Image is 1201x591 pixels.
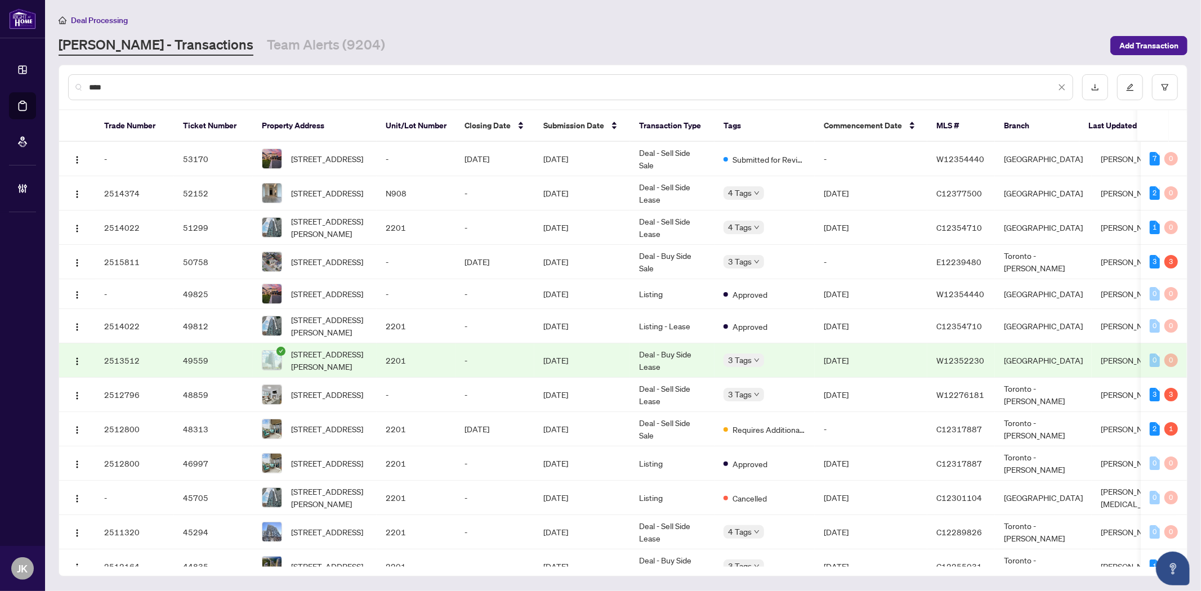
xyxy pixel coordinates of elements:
[815,245,927,279] td: -
[728,388,752,401] span: 3 Tags
[456,176,534,211] td: -
[534,446,630,481] td: [DATE]
[754,190,760,196] span: down
[1150,388,1160,401] div: 3
[1164,186,1178,200] div: 0
[291,560,363,572] span: [STREET_ADDRESS]
[733,153,806,165] span: Submitted for Review
[1164,152,1178,165] div: 0
[1150,287,1160,301] div: 0
[1164,388,1178,401] div: 3
[936,424,982,434] span: C12317887
[174,110,253,142] th: Ticket Number
[1164,287,1178,301] div: 0
[1164,319,1178,333] div: 0
[262,316,282,335] img: thumbnail-img
[1164,422,1178,436] div: 1
[73,460,82,469] img: Logo
[68,218,86,236] button: Logo
[1161,83,1169,91] span: filter
[68,150,86,168] button: Logo
[534,515,630,549] td: [DATE]
[630,549,715,584] td: Deal - Buy Side Lease
[630,279,715,309] td: Listing
[174,378,253,412] td: 48859
[73,529,82,538] img: Logo
[815,309,927,343] td: [DATE]
[262,522,282,541] img: thumbnail-img
[1150,221,1160,234] div: 1
[95,245,174,279] td: 2515811
[936,458,982,468] span: C12317887
[1150,353,1160,367] div: 0
[534,378,630,412] td: [DATE]
[68,454,86,472] button: Logo
[1091,83,1099,91] span: download
[936,257,981,267] span: E12239480
[68,285,86,303] button: Logo
[73,323,82,332] img: Logo
[377,245,456,279] td: -
[267,35,385,56] a: Team Alerts (9204)
[995,412,1092,446] td: Toronto - [PERSON_NAME]
[377,142,456,176] td: -
[174,211,253,245] td: 51299
[815,515,927,549] td: [DATE]
[995,245,1092,279] td: Toronto - [PERSON_NAME]
[815,142,927,176] td: -
[995,378,1092,412] td: Toronto - [PERSON_NAME]
[936,561,982,571] span: C12255031
[995,549,1092,584] td: Toronto - [PERSON_NAME]
[728,221,752,234] span: 4 Tags
[995,515,1092,549] td: Toronto - [PERSON_NAME]
[465,119,511,132] span: Closing Date
[262,183,282,203] img: thumbnail-img
[17,561,28,576] span: JK
[630,378,715,412] td: Deal - Sell Side Lease
[936,527,982,537] span: C12289826
[95,211,174,245] td: 2514022
[95,481,174,515] td: -
[1092,279,1176,309] td: [PERSON_NAME]
[995,142,1092,176] td: [GEOGRAPHIC_DATA]
[1164,491,1178,504] div: 0
[534,245,630,279] td: [DATE]
[754,563,760,569] span: down
[291,526,363,538] span: [STREET_ADDRESS]
[1164,221,1178,234] div: 0
[1092,446,1176,481] td: [PERSON_NAME]
[815,110,927,142] th: Commencement Date
[1058,83,1066,91] span: close
[73,190,82,199] img: Logo
[95,343,174,378] td: 2513512
[995,211,1092,245] td: [GEOGRAPHIC_DATA]
[95,279,174,309] td: -
[1092,481,1176,515] td: [PERSON_NAME][MEDICAL_DATA]
[1164,525,1178,539] div: 0
[95,142,174,176] td: -
[68,184,86,202] button: Logo
[174,343,253,378] td: 49559
[291,485,368,510] span: [STREET_ADDRESS][PERSON_NAME]
[1110,36,1187,55] button: Add Transaction
[73,357,82,366] img: Logo
[1150,186,1160,200] div: 2
[815,412,927,446] td: -
[995,279,1092,309] td: [GEOGRAPHIC_DATA]
[95,176,174,211] td: 2514374
[68,557,86,575] button: Logo
[377,412,456,446] td: 2201
[1092,343,1176,378] td: [PERSON_NAME]
[630,446,715,481] td: Listing
[456,110,534,142] th: Closing Date
[174,412,253,446] td: 48313
[95,549,174,584] td: 2512164
[456,481,534,515] td: -
[936,389,984,400] span: W12276181
[630,515,715,549] td: Deal - Sell Side Lease
[534,142,630,176] td: [DATE]
[291,348,368,373] span: [STREET_ADDRESS][PERSON_NAME]
[815,549,927,584] td: [DATE]
[456,549,534,584] td: -
[377,378,456,412] td: -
